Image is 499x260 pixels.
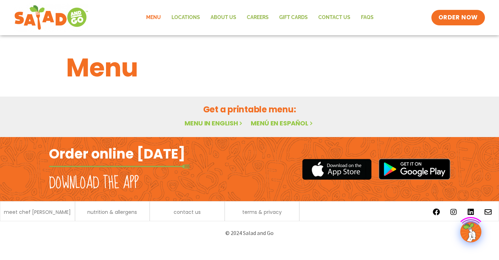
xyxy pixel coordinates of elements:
a: ORDER NOW [431,10,485,25]
h1: Menu [66,49,433,87]
a: Menu [141,10,166,26]
a: terms & privacy [242,210,282,215]
nav: Menu [141,10,379,26]
img: fork [49,165,190,168]
span: ORDER NOW [438,13,478,22]
a: Locations [166,10,205,26]
a: About Us [205,10,242,26]
a: meet chef [PERSON_NAME] [4,210,71,215]
a: Contact Us [313,10,356,26]
h2: Get a printable menu: [66,103,433,116]
a: Careers [242,10,274,26]
h2: Download the app [49,173,139,193]
img: google_play [379,159,450,180]
a: Menú en español [251,119,314,128]
img: appstore [302,158,372,181]
img: new-SAG-logo-768×292 [14,4,88,32]
p: © 2024 Salad and Go [52,228,447,238]
h2: Order online [DATE] [49,145,185,162]
a: GIFT CARDS [274,10,313,26]
a: nutrition & allergens [87,210,137,215]
a: FAQs [356,10,379,26]
a: contact us [174,210,201,215]
a: Menu in English [185,119,244,128]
